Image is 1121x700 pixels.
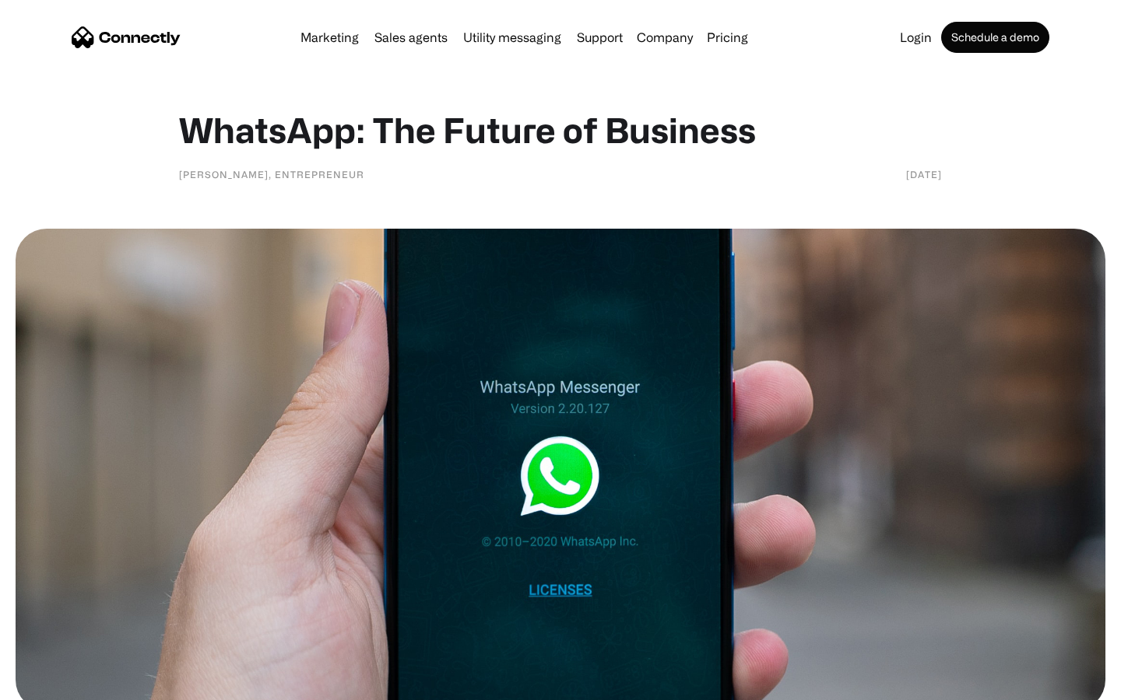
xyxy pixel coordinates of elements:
a: Marketing [294,31,365,44]
div: Company [637,26,693,48]
div: Company [632,26,698,48]
a: Schedule a demo [941,22,1049,53]
a: Sales agents [368,31,454,44]
ul: Language list [31,673,93,695]
a: Support [571,31,629,44]
a: home [72,26,181,49]
div: [DATE] [906,166,942,182]
div: [PERSON_NAME], Entrepreneur [179,166,364,182]
a: Login [894,31,938,44]
a: Utility messaging [457,31,568,44]
h1: WhatsApp: The Future of Business [179,109,942,151]
aside: Language selected: English [16,673,93,695]
a: Pricing [701,31,754,44]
